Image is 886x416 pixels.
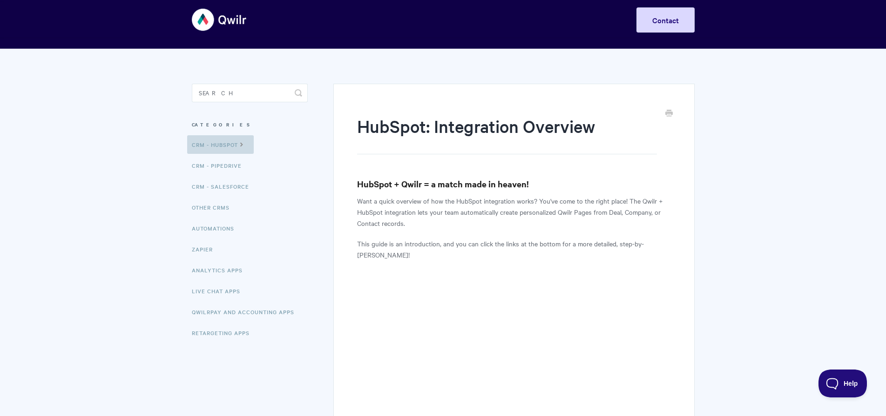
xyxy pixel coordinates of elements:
a: Print this Article [665,109,673,119]
a: Zapier [192,240,220,258]
iframe: Toggle Customer Support [818,370,867,397]
p: Want a quick overview of how the HubSpot integration works? You've come to the right place! The Q... [357,195,670,229]
a: CRM - Salesforce [192,177,256,196]
a: QwilrPay and Accounting Apps [192,303,301,321]
a: Analytics Apps [192,261,250,279]
a: Retargeting Apps [192,324,257,342]
img: Qwilr Help Center [192,2,247,37]
h1: HubSpot: Integration Overview [357,114,656,154]
a: Live Chat Apps [192,282,247,300]
a: Contact [636,7,695,33]
h3: HubSpot + Qwilr = a match made in heaven! [357,178,670,191]
a: Automations [192,219,241,238]
p: This guide is an introduction, and you can click the links at the bottom for a more detailed, ste... [357,238,670,260]
a: Other CRMs [192,198,237,217]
